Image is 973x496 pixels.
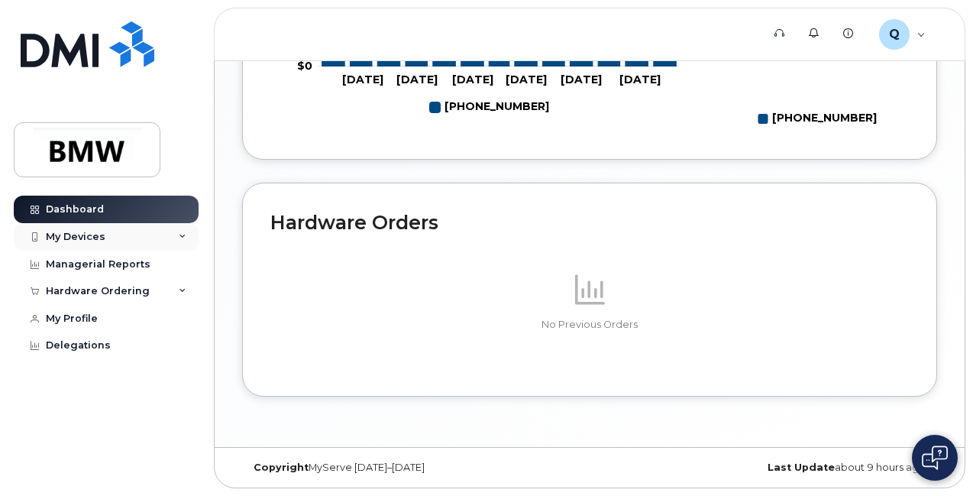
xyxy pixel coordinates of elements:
div: about 9 hours ago [706,462,937,474]
g: Legend [758,106,877,131]
tspan: [DATE] [619,73,661,86]
h2: Hardware Orders [270,211,909,234]
div: QT31864 [868,19,936,50]
tspan: [DATE] [342,73,383,86]
strong: Copyright [254,462,309,473]
div: MyServe [DATE]–[DATE] [242,462,474,474]
tspan: [DATE] [561,73,602,86]
strong: Last Update [768,462,835,473]
tspan: [DATE] [506,73,548,86]
tspan: [DATE] [452,73,493,86]
g: Legend [430,95,549,120]
tspan: $0 [297,59,312,73]
tspan: [DATE] [396,73,438,86]
span: Q [889,25,900,44]
p: No Previous Orders [270,318,909,332]
g: 864-593-3795 [430,95,549,120]
img: Open chat [922,446,948,470]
